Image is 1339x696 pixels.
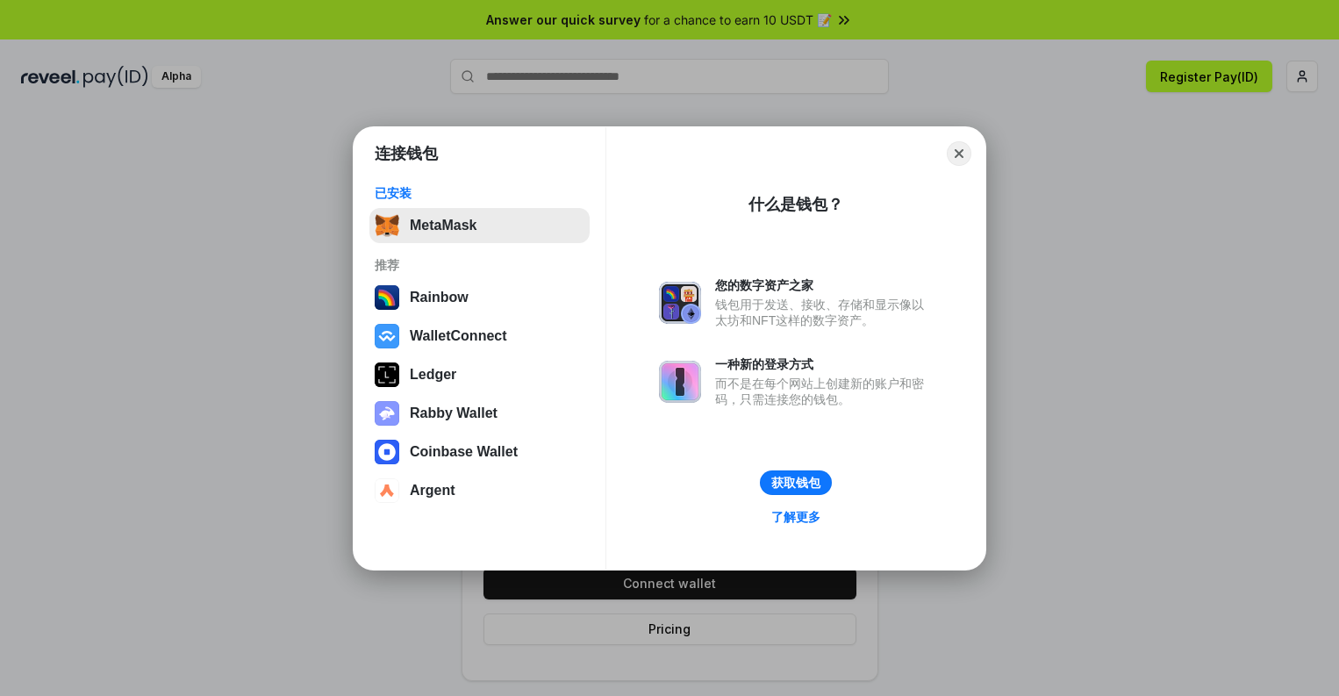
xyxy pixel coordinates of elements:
img: svg+xml,%3Csvg%20xmlns%3D%22http%3A%2F%2Fwww.w3.org%2F2000%2Fsvg%22%20fill%3D%22none%22%20viewBox... [375,401,399,426]
img: svg+xml,%3Csvg%20width%3D%2228%22%20height%3D%2228%22%20viewBox%3D%220%200%2028%2028%22%20fill%3D... [375,440,399,464]
h1: 连接钱包 [375,143,438,164]
div: 了解更多 [771,509,820,525]
button: Ledger [369,357,590,392]
div: 而不是在每个网站上创建新的账户和密码，只需连接您的钱包。 [715,376,933,407]
div: 已安装 [375,185,584,201]
img: svg+xml,%3Csvg%20fill%3D%22none%22%20height%3D%2233%22%20viewBox%3D%220%200%2035%2033%22%20width%... [375,213,399,238]
div: 钱包用于发送、接收、存储和显示像以太坊和NFT这样的数字资产。 [715,297,933,328]
img: svg+xml,%3Csvg%20xmlns%3D%22http%3A%2F%2Fwww.w3.org%2F2000%2Fsvg%22%20fill%3D%22none%22%20viewBox... [659,361,701,403]
button: Rainbow [369,280,590,315]
img: svg+xml,%3Csvg%20width%3D%2228%22%20height%3D%2228%22%20viewBox%3D%220%200%2028%2028%22%20fill%3D... [375,324,399,348]
img: svg+xml,%3Csvg%20xmlns%3D%22http%3A%2F%2Fwww.w3.org%2F2000%2Fsvg%22%20fill%3D%22none%22%20viewBox... [659,282,701,324]
img: svg+xml,%3Csvg%20width%3D%2228%22%20height%3D%2228%22%20viewBox%3D%220%200%2028%2028%22%20fill%3D... [375,478,399,503]
div: 您的数字资产之家 [715,277,933,293]
button: Argent [369,473,590,508]
a: 了解更多 [761,506,831,528]
button: Coinbase Wallet [369,434,590,470]
img: svg+xml,%3Csvg%20xmlns%3D%22http%3A%2F%2Fwww.w3.org%2F2000%2Fsvg%22%20width%3D%2228%22%20height%3... [375,362,399,387]
div: 什么是钱包？ [748,194,843,215]
div: Ledger [410,367,456,383]
div: Coinbase Wallet [410,444,518,460]
div: WalletConnect [410,328,507,344]
div: 推荐 [375,257,584,273]
div: Rainbow [410,290,469,305]
div: MetaMask [410,218,476,233]
img: svg+xml,%3Csvg%20width%3D%22120%22%20height%3D%22120%22%20viewBox%3D%220%200%20120%20120%22%20fil... [375,285,399,310]
div: 一种新的登录方式 [715,356,933,372]
div: Argent [410,483,455,499]
button: Rabby Wallet [369,396,590,431]
div: 获取钱包 [771,475,820,491]
button: 获取钱包 [760,470,832,495]
button: WalletConnect [369,319,590,354]
button: Close [947,141,971,166]
button: MetaMask [369,208,590,243]
div: Rabby Wallet [410,405,498,421]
